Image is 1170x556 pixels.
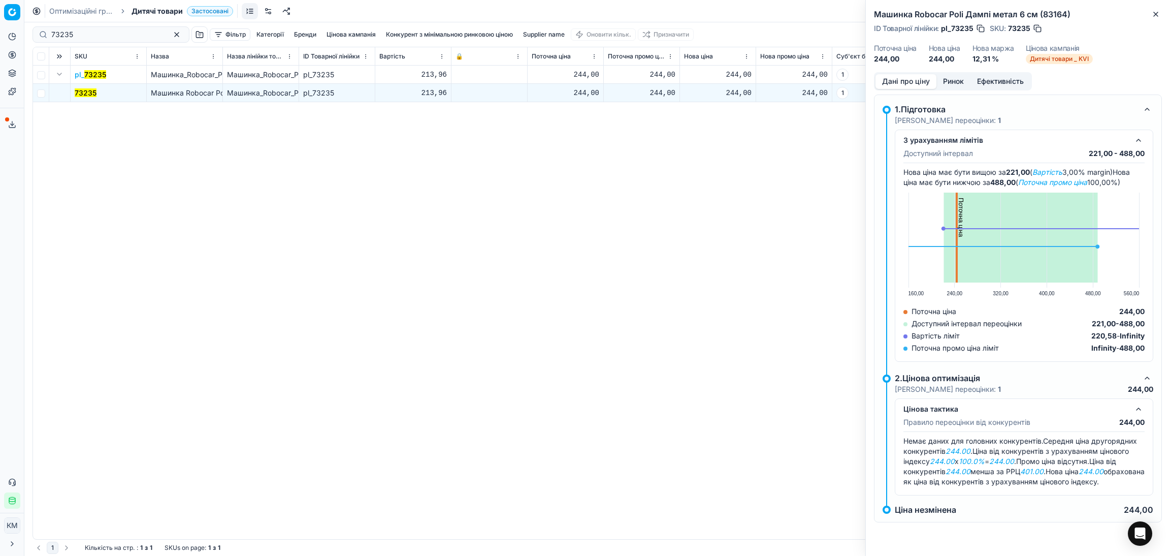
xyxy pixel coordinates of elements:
div: Вартість ліміт [903,331,960,341]
strong: 221,00 [1006,168,1030,176]
text: 480,00 [1085,291,1101,296]
span: Дитячі товариЗастосовані [132,6,233,16]
div: Open Intercom Messenger [1128,521,1152,546]
span: SKU [75,52,87,60]
span: Суб'єкт бізнесу [836,52,884,60]
span: Назва лінійки товарів [227,52,284,60]
p: 244,00 [1128,384,1153,394]
button: Дані про ціну [875,74,936,89]
text: 240,00 [947,291,963,296]
strong: 1 [218,544,220,552]
button: Expand all [53,50,66,63]
div: pl_73235 [303,88,371,98]
button: Ефективність [970,74,1030,89]
span: ID Товарної лінійки [303,52,360,60]
div: 244,00 [608,70,675,80]
em: 244.00 [989,457,1014,466]
strong: Infinity [1091,344,1116,352]
button: Supplier name [519,28,569,41]
strong: 488,00 [1119,319,1145,328]
span: 1 [836,87,849,99]
span: Промо ціна відсутня. [1016,457,1089,466]
dd: 12,31 % [972,54,1014,64]
div: 2.Цінова оптимізація [895,372,1137,384]
span: ID Товарної лінійки : [874,25,939,32]
div: Машинка_Robocar_Poli_Дампі_метал_6_см_(83164) [227,70,295,80]
button: Go to previous page [32,542,45,554]
span: Немає даних для головних конкурентів. [903,437,1043,445]
strong: 1 [998,385,1001,393]
p: Доступний інтервал [903,148,973,159]
nav: pagination [32,542,73,554]
span: Нова ціна [684,52,713,60]
p: [PERSON_NAME] переоцінки: [895,115,1001,126]
dd: 244,00 [874,54,917,64]
div: 244,00 [532,88,599,98]
p: 221,00 - 488,00 [1089,148,1145,159]
div: 1.Підготовка [895,103,1137,115]
span: pl_73235 [941,23,973,34]
strong: 488,00 [1119,344,1145,352]
strong: 1 [150,544,152,552]
h2: Машинка Robocar Poli Дампі метал 6 см (83164) [874,8,1162,20]
strong: 244,00 [1119,307,1145,316]
button: Expand [53,68,66,80]
button: pl_73235 [75,70,106,80]
nav: breadcrumb [49,6,233,16]
button: Категорії [252,28,288,41]
span: Назва [151,52,169,60]
div: Поточна промо ціна ліміт [903,343,999,353]
p: Правило переоцінки від конкурентів [903,417,1030,427]
div: Поточна ціна [903,306,956,317]
span: Поточна ціна [532,52,571,60]
button: 73235 [75,88,96,98]
span: 73235 [1008,23,1030,34]
div: 244,00 [684,70,752,80]
text: Поточна ціна [957,198,965,237]
div: 244,00 [608,88,675,98]
strong: Infinity [1120,331,1145,340]
a: Оптимізаційні групи [49,6,114,16]
div: 244,00 [760,88,828,98]
p: [PERSON_NAME] переоцінки: [895,384,1001,394]
strong: 488,00 [990,178,1016,187]
span: SKU : [990,25,1006,32]
button: Оновити кільк. [571,28,636,41]
em: 244.00 [946,447,970,455]
button: КM [4,517,20,534]
span: Застосовані [187,6,233,16]
dt: Поточна ціна [874,45,917,52]
dd: 244,00 [929,54,960,64]
strong: 220,58 [1091,331,1117,340]
div: 244,00 [760,70,828,80]
div: - [1091,343,1145,353]
button: Ринок [936,74,970,89]
strong: з [213,544,216,552]
div: : [85,544,152,552]
button: Призначити [638,28,694,41]
span: Машинка Robocar Poli Дампі метал 6 см (83164) [151,88,320,97]
input: Пошук по SKU або назві [51,29,162,40]
text: 560,00 [1124,291,1140,296]
span: Кількість на стр. [85,544,135,552]
button: Go to next page [60,542,73,554]
span: Ціна від конкурентів з урахуванням цінового індексу x = . [903,447,1129,466]
button: Конкурент з мінімальною ринковою ціною [382,28,517,41]
strong: 1 [208,544,211,552]
dt: Нова маржа [972,45,1014,52]
em: Поточна промо ціна [1018,178,1087,187]
span: Поточна промо ціна [608,52,665,60]
p: 244,00 [1119,417,1145,427]
em: Вартість [1032,168,1062,176]
div: - [1091,331,1145,341]
span: КM [5,518,20,533]
span: Дитячі товари _ KVI [1026,54,1093,64]
em: 244.00 [946,467,970,476]
mark: 73235 [75,88,96,97]
button: 1 [47,542,58,554]
button: Цінова кампанія [322,28,380,41]
span: Дитячі товари [132,6,183,16]
em: 244.00 [1079,467,1103,476]
span: Вартість [379,52,405,60]
button: Фільтр [210,28,250,41]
